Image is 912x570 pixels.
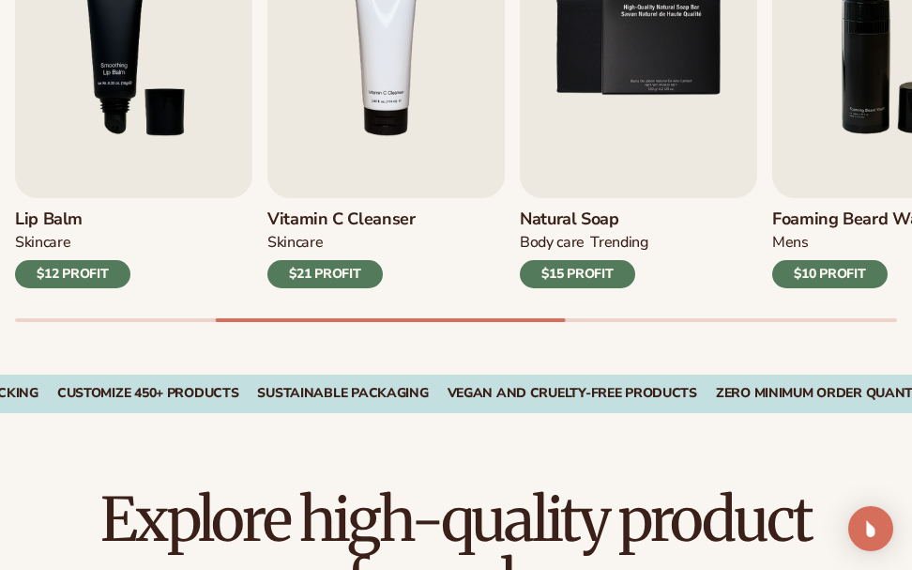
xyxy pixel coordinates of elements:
div: TRENDING [590,233,647,253]
div: SUSTAINABLE PACKAGING [257,386,428,402]
div: $15 PROFIT [520,260,635,288]
div: CUSTOMIZE 450+ PRODUCTS [57,386,239,402]
h3: Natural Soap [520,209,648,230]
div: Skincare [267,233,323,253]
h3: Lip Balm [15,209,130,230]
div: BODY Care [520,233,585,253]
div: mens [772,233,809,253]
div: Open Intercom Messenger [848,506,893,551]
h3: Vitamin C Cleanser [267,209,416,230]
div: SKINCARE [15,233,70,253]
div: $21 PROFIT [267,260,383,288]
div: VEGAN AND CRUELTY-FREE PRODUCTS [448,386,697,402]
div: $12 PROFIT [15,260,130,288]
div: $10 PROFIT [772,260,888,288]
